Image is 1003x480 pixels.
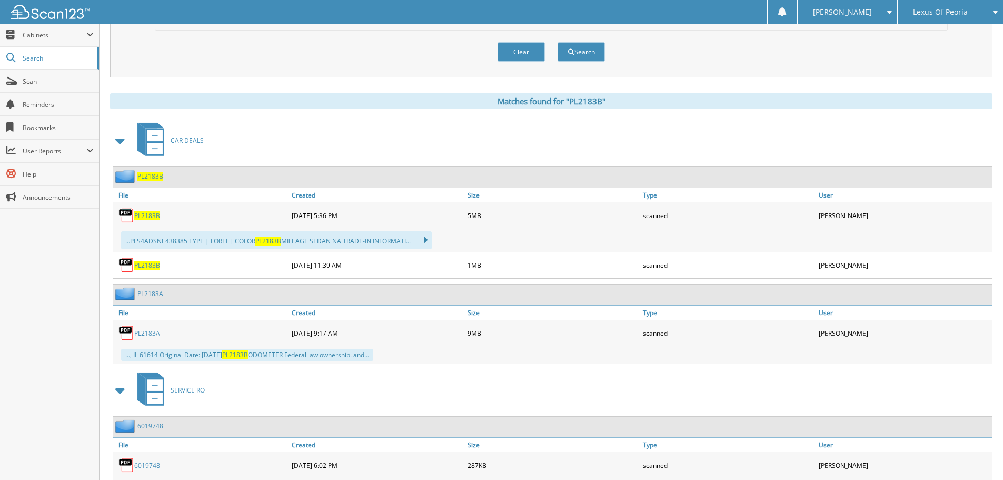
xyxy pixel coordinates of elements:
span: PL2183B [255,237,281,246]
div: Matches found for "PL2183B" [110,93,992,109]
img: PDF.png [118,208,134,223]
div: [DATE] 11:39 AM [289,254,465,276]
a: User [816,306,992,320]
a: User [816,438,992,452]
a: 6019748 [137,422,163,430]
a: Type [640,306,816,320]
a: 6019748 [134,461,160,470]
a: Created [289,438,465,452]
img: folder2.png [115,170,137,183]
div: [PERSON_NAME] [816,205,992,226]
button: Search [558,42,605,62]
span: CAR DEALS [171,136,204,145]
div: ..., IL 61614 Original Date: [DATE] ODOMETER Federal law ownership. and... [121,349,373,361]
a: Size [465,188,641,202]
a: Type [640,438,816,452]
span: User Reports [23,146,86,155]
div: 287KB [465,455,641,476]
a: Created [289,306,465,320]
a: PL2183B [134,261,160,270]
div: scanned [640,254,816,276]
img: folder2.png [115,287,137,300]
span: Scan [23,77,94,86]
div: [DATE] 9:17 AM [289,322,465,344]
a: PL2183B [134,211,160,220]
div: 1MB [465,254,641,276]
div: scanned [640,322,816,344]
span: Search [23,54,92,63]
a: PL2183A [137,289,163,298]
span: Help [23,170,94,179]
span: Reminders [23,100,94,109]
span: Announcements [23,193,94,202]
a: PL2183A [134,329,160,338]
a: File [113,438,289,452]
div: scanned [640,455,816,476]
a: CAR DEALS [131,120,204,161]
span: Bookmarks [23,123,94,132]
a: User [816,188,992,202]
div: [PERSON_NAME] [816,455,992,476]
div: ...PFS4ADSNE438385 TYPE | FORTE [ COLOR MILEAGE SEDAN NA TRADE-IN INFORMATI... [121,231,432,249]
div: [DATE] 5:36 PM [289,205,465,226]
a: Size [465,438,641,452]
a: SERVICE RO [131,369,205,411]
button: Clear [498,42,545,62]
span: PL2183B [222,350,248,359]
a: Created [289,188,465,202]
img: scan123-logo-white.svg [11,5,90,19]
img: PDF.png [118,457,134,473]
span: Cabinets [23,31,86,40]
img: PDF.png [118,257,134,273]
img: PDF.png [118,325,134,341]
a: PL2183B [137,172,163,181]
div: [PERSON_NAME] [816,254,992,276]
a: File [113,306,289,320]
span: SERVICE RO [171,386,205,395]
div: scanned [640,205,816,226]
span: [PERSON_NAME] [813,9,872,15]
div: [PERSON_NAME] [816,322,992,344]
a: Size [465,306,641,320]
div: 5MB [465,205,641,226]
img: folder2.png [115,419,137,433]
span: Lexus Of Peoria [913,9,968,15]
a: File [113,188,289,202]
iframe: Chat Widget [950,429,1003,480]
div: 9MB [465,322,641,344]
a: Type [640,188,816,202]
div: [DATE] 6:02 PM [289,455,465,476]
